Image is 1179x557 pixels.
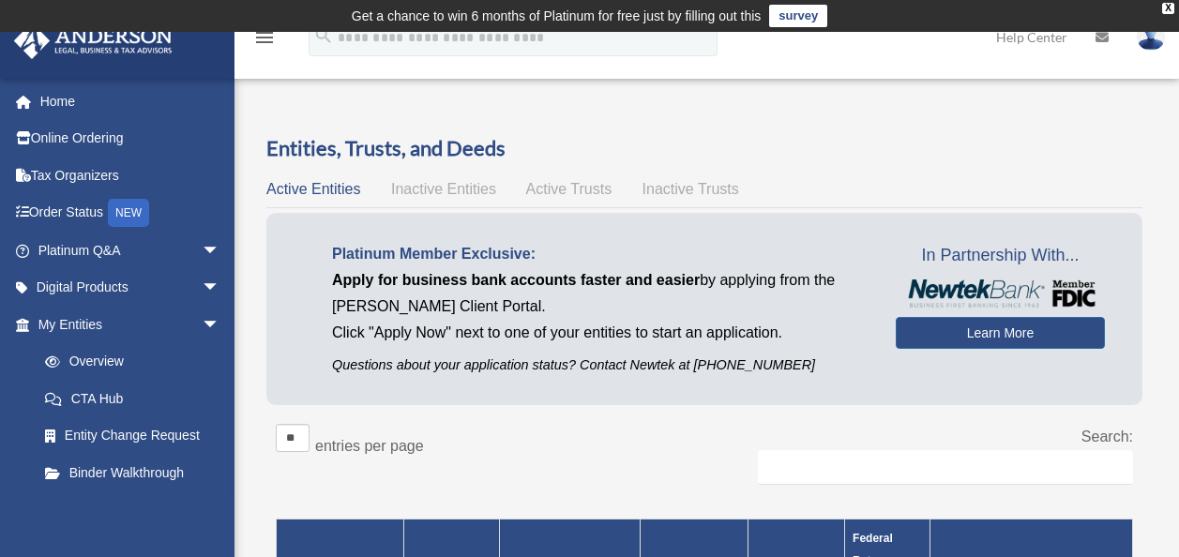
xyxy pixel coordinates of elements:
span: arrow_drop_down [202,306,239,344]
span: Inactive Entities [391,181,496,197]
span: Inactive Trusts [642,181,739,197]
span: arrow_drop_down [202,269,239,308]
i: search [313,25,334,46]
span: Apply for business bank accounts faster and easier [332,272,700,288]
div: Get a chance to win 6 months of Platinum for free just by filling out this [352,5,762,27]
a: Online Ordering [13,120,249,158]
span: Active Trusts [526,181,612,197]
div: NEW [108,199,149,227]
a: Tax Organizers [13,157,249,194]
a: Digital Productsarrow_drop_down [13,269,249,307]
a: menu [253,33,276,49]
i: menu [253,26,276,49]
label: Search: [1081,429,1133,444]
p: Platinum Member Exclusive: [332,241,868,267]
a: Learn More [896,317,1105,349]
a: Order StatusNEW [13,194,249,233]
label: entries per page [315,438,424,454]
a: survey [769,5,827,27]
a: Home [13,83,249,120]
a: My Entitiesarrow_drop_down [13,306,239,343]
p: by applying from the [PERSON_NAME] Client Portal. [332,267,868,320]
img: Anderson Advisors Platinum Portal [8,23,178,59]
h3: Entities, Trusts, and Deeds [266,134,1142,163]
img: User Pic [1137,23,1165,51]
div: close [1162,3,1174,14]
img: NewtekBankLogoSM.png [905,279,1096,308]
a: My Blueprint [26,491,239,529]
a: Platinum Q&Aarrow_drop_down [13,232,249,269]
a: Binder Walkthrough [26,454,239,491]
a: CTA Hub [26,380,239,417]
span: arrow_drop_down [202,232,239,270]
a: Entity Change Request [26,417,239,455]
p: Questions about your application status? Contact Newtek at [PHONE_NUMBER] [332,354,868,377]
span: In Partnership With... [896,241,1105,271]
a: Overview [26,343,230,381]
span: Active Entities [266,181,360,197]
p: Click "Apply Now" next to one of your entities to start an application. [332,320,868,346]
